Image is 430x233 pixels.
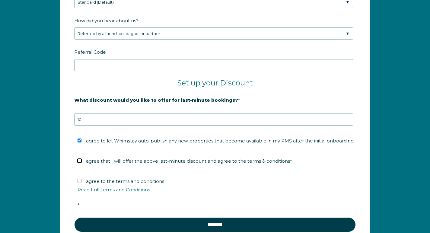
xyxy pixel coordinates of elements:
[74,107,169,113] strong: 20% is recommended, minimum of 10%
[83,138,355,144] span: I agree to let Whimstay auto-publish any new properties that become available in my PMS after the...
[78,139,81,142] input: I agree to let Whimstay auto-publish any new properties that become available in my PMS after the...
[83,158,292,164] span: I agree that I will offer the above last-minute discount and agree to the terms & conditions
[78,159,81,163] input: I agree that I will offer the above last-minute discount and agree to the terms & conditions*
[78,187,150,193] a: Read Full Terms and Conditions
[74,16,139,25] span: How did you hear about us?
[74,97,238,103] strong: What discount would you like to offer for last-minute bookings?
[74,47,106,57] span: Referral Code
[177,78,253,87] span: Set up your Discount
[78,179,81,183] input: I agree to the terms and conditionsRead Full Terms and Conditions*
